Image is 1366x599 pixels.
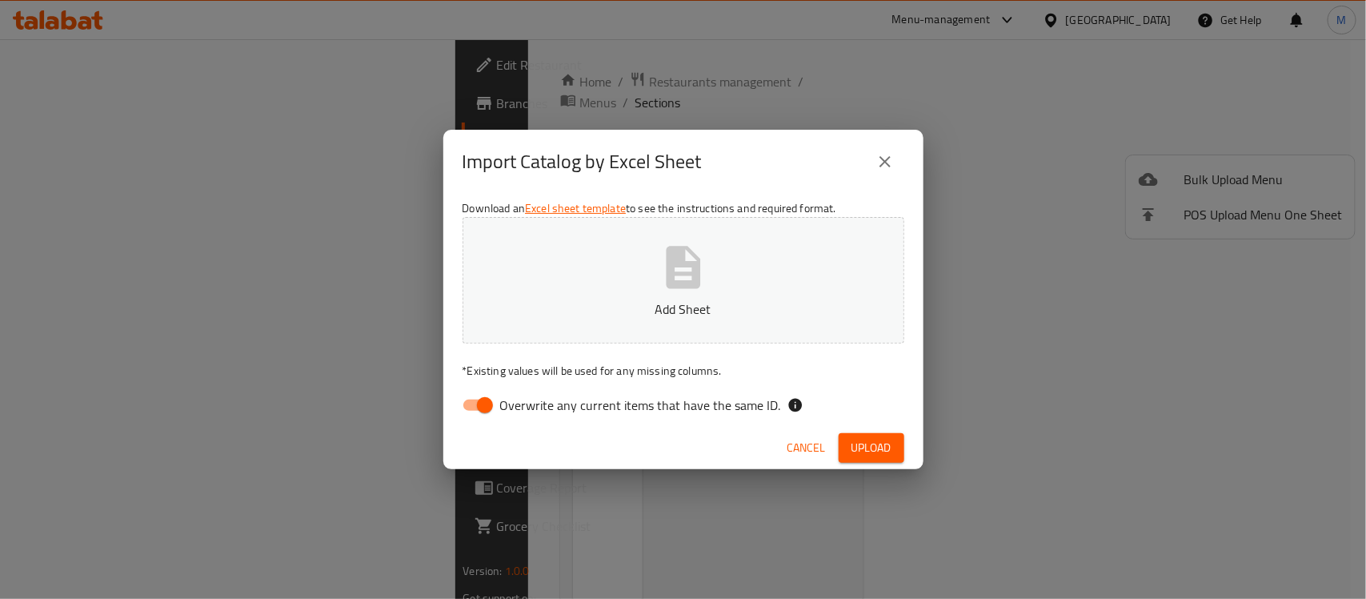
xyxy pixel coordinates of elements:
div: Download an to see the instructions and required format. [443,194,923,426]
h2: Import Catalog by Excel Sheet [463,149,702,175]
a: Excel sheet template [525,198,626,219]
button: Cancel [781,433,832,463]
button: Upload [839,433,904,463]
p: Existing values will be used for any missing columns. [463,363,904,379]
svg: If the overwrite option isn't selected, then the items that match an existing ID will be ignored ... [787,397,803,413]
button: Add Sheet [463,217,904,344]
span: Overwrite any current items that have the same ID. [500,396,781,415]
button: close [866,143,904,181]
span: Cancel [787,438,826,458]
span: Upload [851,438,891,458]
p: Add Sheet [487,299,879,319]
